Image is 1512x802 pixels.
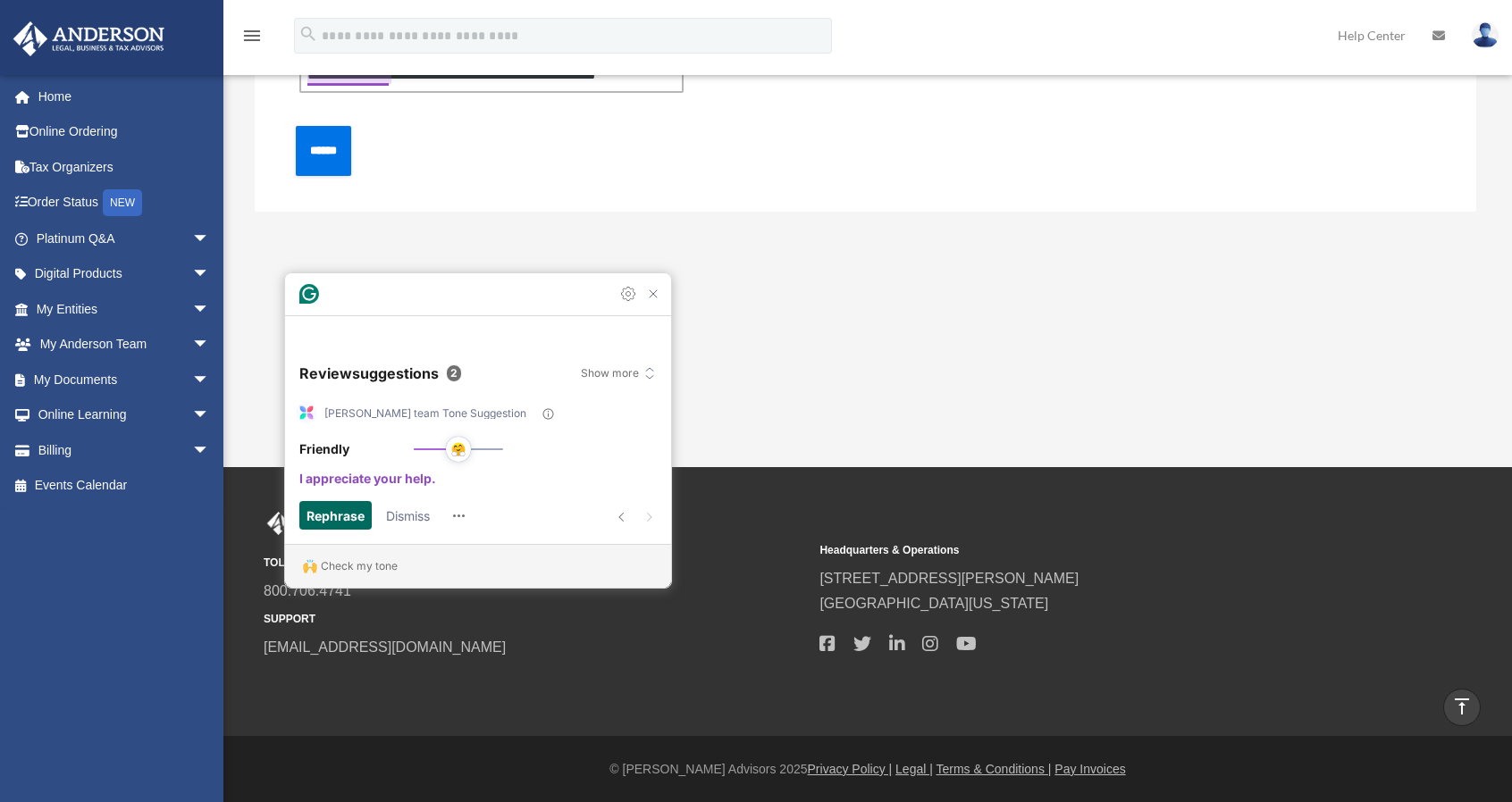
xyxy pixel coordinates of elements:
[241,31,263,46] a: menu
[13,291,237,327] a: My Entitiesarrow_drop_down
[937,762,1052,776] a: Terms & Conditions |
[192,327,228,363] span: arrow_drop_down
[223,758,1512,781] div: © [PERSON_NAME] Advisors 2025
[1054,762,1125,776] a: Pay Invoices
[13,185,237,221] a: Order StatusNEW
[13,362,237,397] a: My Documentsarrow_drop_down
[1472,22,1499,48] img: User Pic
[13,149,237,185] a: Tax Organizers
[13,79,237,114] a: Home
[13,432,237,468] a: Billingarrow_drop_down
[192,221,228,257] span: arrow_drop_down
[103,189,142,216] div: NEW
[13,114,237,150] a: Online Ordering
[192,291,228,328] span: arrow_drop_down
[264,639,506,655] a: [EMAIL_ADDRESS][DOMAIN_NAME]
[264,610,807,629] small: SUPPORT
[241,25,263,46] i: menu
[895,762,933,776] a: Legal |
[192,397,228,434] span: arrow_drop_down
[819,596,1048,611] a: [GEOGRAPHIC_DATA][US_STATE]
[13,327,237,363] a: My Anderson Teamarrow_drop_down
[192,432,228,469] span: arrow_drop_down
[819,541,1363,560] small: Headquarters & Operations
[192,256,228,293] span: arrow_drop_down
[13,256,237,292] a: Digital Productsarrow_drop_down
[264,583,351,598] a: 800.706.4741
[192,362,228,398] span: arrow_drop_down
[1443,689,1481,726] a: vertical_align_top
[13,468,237,504] a: Events Calendar
[264,554,807,572] small: TOLL FREE
[8,21,170,56] img: Anderson Advisors Platinum Portal
[298,24,318,44] i: search
[808,762,893,776] a: Privacy Policy |
[13,221,237,256] a: Platinum Q&Aarrow_drop_down
[264,512,371,535] img: Anderson Advisors Platinum Portal
[13,397,237,433] a: Online Learningarrow_drop_down
[819,571,1079,586] a: [STREET_ADDRESS][PERSON_NAME]
[1451,696,1473,717] i: vertical_align_top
